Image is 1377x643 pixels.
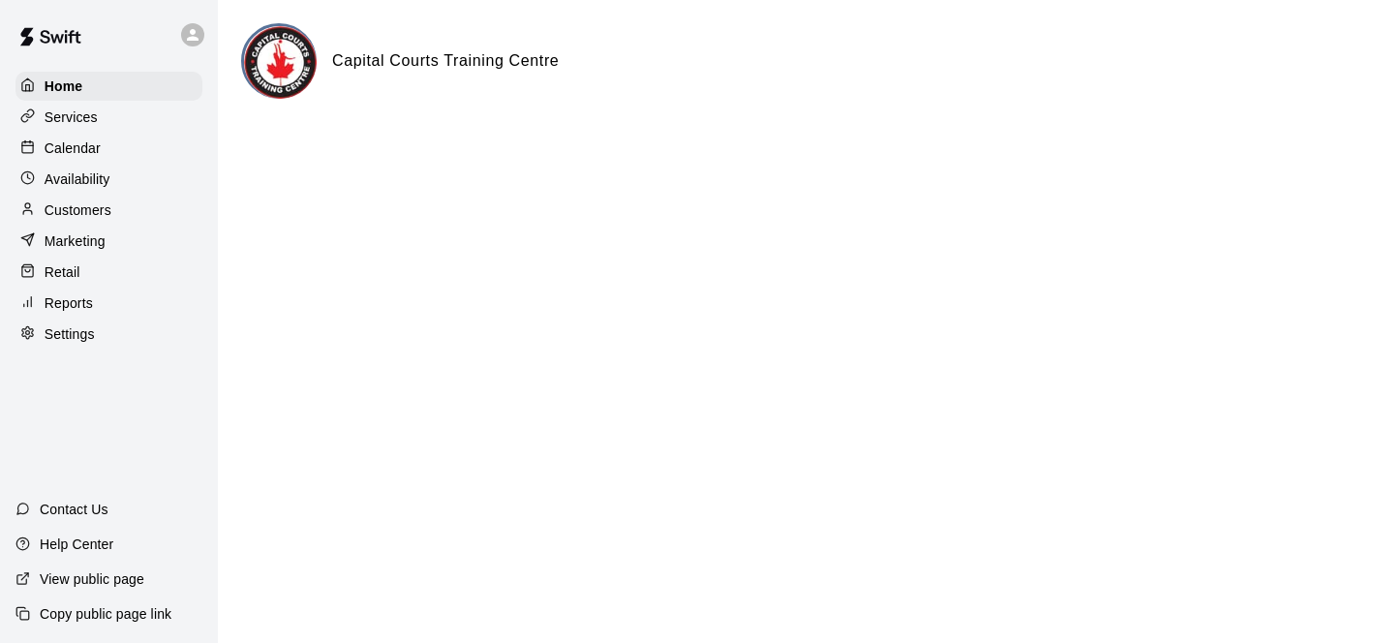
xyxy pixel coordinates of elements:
[15,227,202,256] a: Marketing
[45,293,93,313] p: Reports
[15,320,202,349] a: Settings
[15,196,202,225] a: Customers
[45,324,95,344] p: Settings
[15,103,202,132] a: Services
[40,535,113,554] p: Help Center
[15,165,202,194] a: Availability
[15,134,202,163] a: Calendar
[15,289,202,318] a: Reports
[45,262,80,282] p: Retail
[40,569,144,589] p: View public page
[15,258,202,287] a: Retail
[45,169,110,189] p: Availability
[332,48,559,74] h6: Capital Courts Training Centre
[45,138,101,158] p: Calendar
[45,107,98,127] p: Services
[40,604,171,624] p: Copy public page link
[15,72,202,101] a: Home
[45,77,83,96] p: Home
[244,26,317,99] img: Capital Courts Training Centre logo
[45,200,111,220] p: Customers
[40,500,108,519] p: Contact Us
[45,231,106,251] p: Marketing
